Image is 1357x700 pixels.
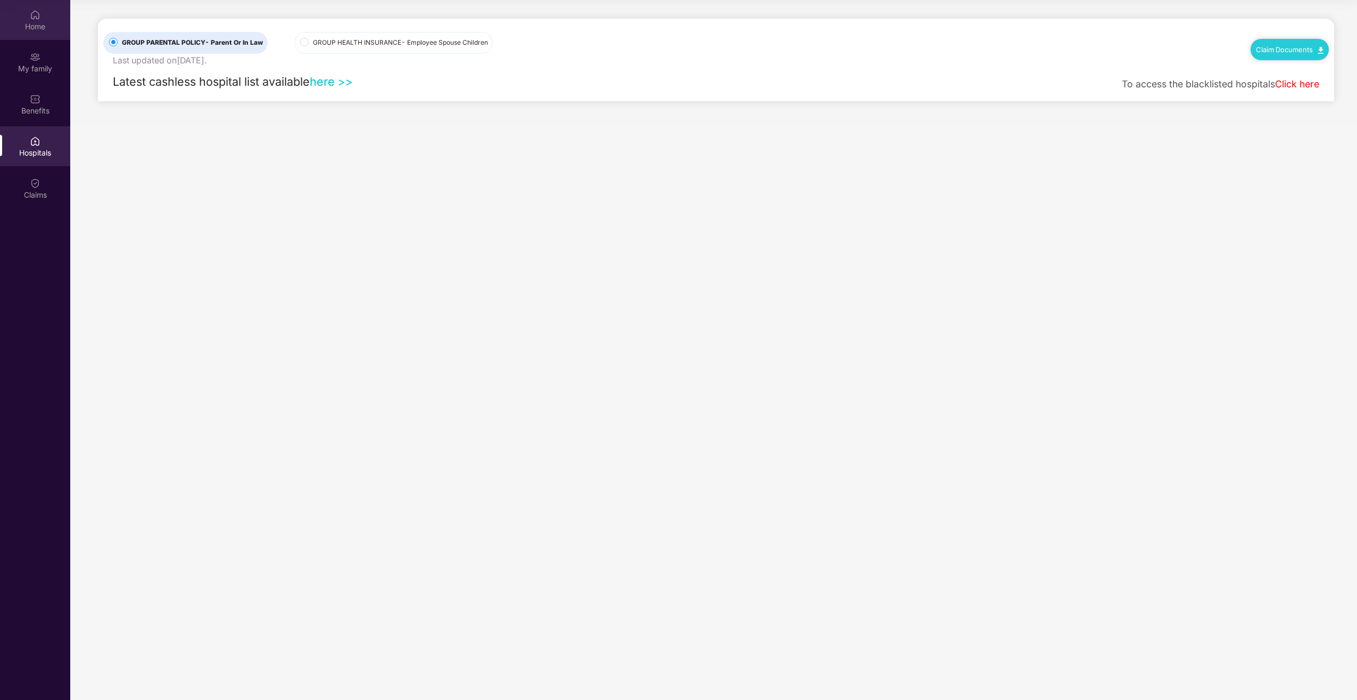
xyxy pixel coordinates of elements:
[118,38,267,48] span: GROUP PARENTAL POLICY
[113,54,206,67] div: Last updated on [DATE] .
[1318,47,1323,54] img: svg+xml;base64,PHN2ZyB4bWxucz0iaHR0cDovL3d3dy53My5vcmcvMjAwMC9zdmciIHdpZHRoPSIxMC40IiBoZWlnaHQ9Ij...
[1256,45,1323,54] a: Claim Documents
[30,178,40,189] img: svg+xml;base64,PHN2ZyBpZD0iQ2xhaW0iIHhtbG5zPSJodHRwOi8vd3d3LnczLm9yZy8yMDAwL3N2ZyIgd2lkdGg9IjIwIi...
[30,52,40,62] img: svg+xml;base64,PHN2ZyB3aWR0aD0iMjAiIGhlaWdodD0iMjAiIHZpZXdCb3g9IjAgMCAyMCAyMCIgZmlsbD0ibm9uZSIgeG...
[309,38,492,48] span: GROUP HEALTH INSURANCE
[310,75,353,88] a: here >>
[30,10,40,20] img: svg+xml;base64,PHN2ZyBpZD0iSG9tZSIgeG1sbnM9Imh0dHA6Ly93d3cudzMub3JnLzIwMDAvc3ZnIiB3aWR0aD0iMjAiIG...
[30,136,40,146] img: svg+xml;base64,PHN2ZyBpZD0iSG9zcGl0YWxzIiB4bWxucz0iaHR0cDovL3d3dy53My5vcmcvMjAwMC9zdmciIHdpZHRoPS...
[1275,78,1319,89] a: Click here
[205,38,263,46] span: - Parent Or In Law
[1122,78,1275,89] span: To access the blacklisted hospitals
[113,75,310,88] span: Latest cashless hospital list available
[401,38,488,46] span: - Employee Spouse Children
[30,94,40,104] img: svg+xml;base64,PHN2ZyBpZD0iQmVuZWZpdHMiIHhtbG5zPSJodHRwOi8vd3d3LnczLm9yZy8yMDAwL3N2ZyIgd2lkdGg9Ij...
